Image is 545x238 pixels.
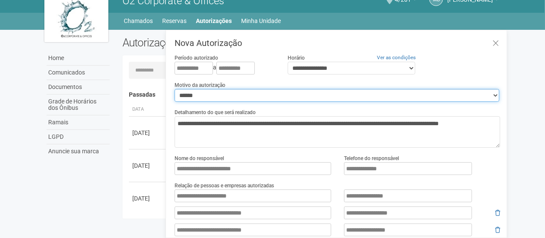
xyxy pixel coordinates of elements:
a: Chamados [124,15,153,27]
label: Detalhamento do que será realizado [175,109,256,116]
label: Telefone do responsável [344,155,399,162]
a: Comunicados [47,66,110,80]
h2: Autorizações [122,36,305,49]
a: Reservas [163,15,187,27]
div: a [175,62,274,75]
div: [DATE] [132,161,164,170]
a: Ver as condições [377,54,416,60]
a: LGPD [47,130,110,144]
h3: Nova Autorização [175,39,500,47]
th: Data [129,103,167,117]
i: Remover [495,227,500,233]
div: [DATE] [132,194,164,203]
a: Minha Unidade [242,15,281,27]
label: Período autorizado [175,54,218,62]
a: Home [47,51,110,66]
a: Documentos [47,80,110,95]
label: Relação de pessoas e empresas autorizadas [175,182,274,189]
a: Anuncie sua marca [47,144,110,158]
a: Grade de Horários dos Ônibus [47,95,110,115]
div: [DATE] [132,129,164,137]
i: Remover [495,210,500,216]
h4: Passadas [129,92,495,98]
label: Nome do responsável [175,155,224,162]
label: Motivo da autorização [175,81,225,89]
label: Horário [288,54,305,62]
a: Autorizações [196,15,232,27]
a: Ramais [47,115,110,130]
